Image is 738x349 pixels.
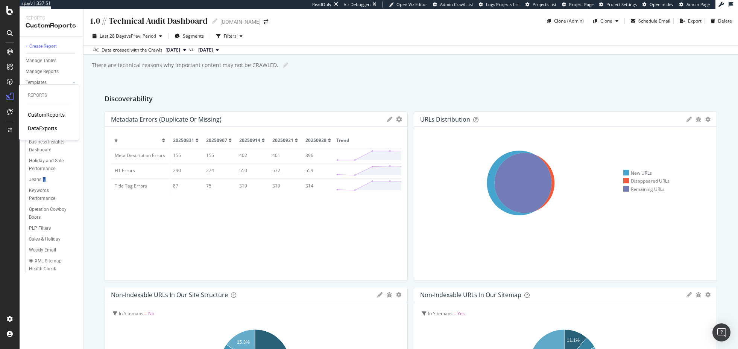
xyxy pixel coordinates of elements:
[169,163,203,178] td: 290
[600,18,612,24] div: Clone
[202,163,235,178] td: 274
[100,33,126,39] span: Last 28 Days
[29,246,56,254] div: Weekly Email
[302,178,335,193] td: 314
[712,323,730,341] div: Open Intercom Messenger
[172,30,207,42] button: Segments
[29,187,78,203] a: Keywords Performance
[111,116,222,123] div: Metadata Errors (Duplicate or Missing)
[599,2,637,8] a: Project Settings
[162,46,189,55] button: [DATE]
[29,257,78,273] a: 🕷 XML Sitemap Health Check
[312,2,333,8] div: ReadOnly:
[29,235,78,243] a: Sales & Holiday
[28,92,70,99] div: Reports
[198,47,213,53] span: 2025 Aug. 31st
[396,292,401,297] div: gear
[414,111,717,281] div: URLs DistributiongeargearNew URLsDisappeared URLsRemaining URLs
[102,47,162,53] div: Data crossed with the Crawls
[212,18,217,24] i: Edit report name
[213,30,246,42] button: Filters
[235,163,269,178] td: 550
[708,15,732,27] button: Delete
[606,2,637,7] span: Project Settings
[695,117,702,122] div: bug
[623,178,670,184] div: Disappeared URLs
[91,61,278,69] div: There are technical reasons why important content may not be CRAWLED.
[105,93,153,105] h2: Discoverability
[169,148,203,163] td: 155
[302,163,335,178] td: 559
[336,137,349,143] span: Trend
[650,2,674,7] span: Open in dev
[111,148,169,163] td: Meta Description Errors
[26,68,59,76] div: Manage Reports
[26,43,78,50] a: + Create Report
[628,15,670,27] button: Schedule Email
[173,137,194,143] span: 20250831
[115,137,118,143] span: #
[26,79,47,87] div: Templates
[26,43,57,50] div: + Create Report
[29,176,47,184] div: Jeans👖
[29,157,73,173] div: Holiday and Sale Performance
[26,21,77,30] div: CustomReports
[29,138,72,154] div: Business Insights Dashboard
[623,186,665,192] div: Remaining URLs
[29,206,71,221] div: Operation Cowboy Boots
[420,116,470,123] div: URLs Distribution
[206,137,227,143] span: 20250907
[486,2,520,7] span: Logs Projects List
[525,2,556,8] a: Projects List
[235,178,269,193] td: 319
[272,137,293,143] span: 20250921
[29,246,78,254] a: Weekly Email
[111,291,228,299] div: Non-Indexable URLs in our Site Structure
[302,148,335,163] td: 396
[677,15,702,27] button: Export
[90,15,208,27] div: 1.0 // Technical Audit Dashboard
[220,18,261,26] div: [DOMAIN_NAME]
[642,2,674,8] a: Open in dev
[29,224,51,232] div: PLP Filters
[420,291,521,299] div: Non-Indexable URLs in our sitemap
[202,178,235,193] td: 75
[269,178,302,193] td: 319
[105,93,717,105] div: Discoverability
[224,33,237,39] div: Filters
[144,310,147,317] span: =
[389,2,427,8] a: Open Viz Editor
[718,18,732,24] div: Delete
[189,46,195,53] span: vs
[479,2,520,8] a: Logs Projects List
[454,310,456,317] span: =
[590,15,621,27] button: Clone
[396,2,427,7] span: Open Viz Editor
[26,79,70,87] a: Templates
[705,117,711,122] div: gear
[344,2,371,8] div: Viz Debugger:
[396,117,402,122] div: gear
[26,57,56,65] div: Manage Tables
[28,111,65,119] a: CustomReports
[269,163,302,178] td: 572
[235,148,269,163] td: 402
[29,224,78,232] a: PLP Filters
[29,157,78,173] a: Holiday and Sale Performance
[26,57,78,65] a: Manage Tables
[386,292,392,297] div: bug
[688,18,702,24] div: Export
[28,125,57,132] a: DataExports
[29,257,73,273] div: 🕷 XML Sitemap Health Check
[544,15,584,27] button: Clone (Admin)
[705,292,711,297] div: gear
[533,2,556,7] span: Projects List
[126,33,156,39] span: vs Prev. Period
[569,2,594,7] span: Project Page
[562,2,594,8] a: Project Page
[686,2,710,7] span: Admin Page
[169,178,203,193] td: 87
[29,187,71,203] div: Keywords Performance
[119,310,143,317] span: In Sitemaps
